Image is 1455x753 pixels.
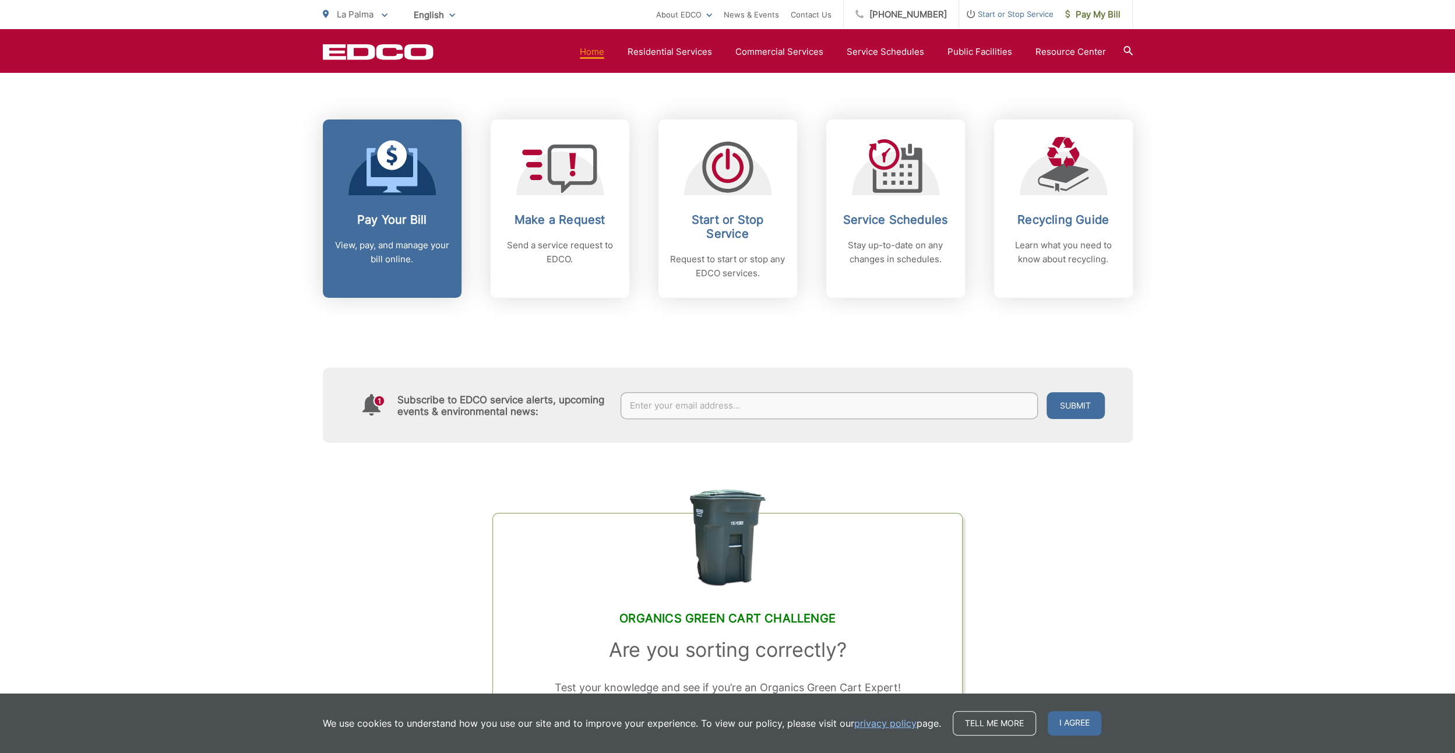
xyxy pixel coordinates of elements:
[1006,213,1121,227] h2: Recycling Guide
[994,119,1133,298] a: Recycling Guide Learn what you need to know about recycling.
[854,716,917,730] a: privacy policy
[735,45,823,59] a: Commercial Services
[838,238,953,266] p: Stay up-to-date on any changes in schedules.
[491,119,629,298] a: Make a Request Send a service request to EDCO.
[397,394,610,417] h4: Subscribe to EDCO service alerts, upcoming events & environmental news:
[670,213,785,241] h2: Start or Stop Service
[1048,711,1101,736] span: I agree
[323,44,434,60] a: EDCD logo. Return to the homepage.
[334,238,450,266] p: View, pay, and manage your bill online.
[1006,238,1121,266] p: Learn what you need to know about recycling.
[1065,8,1121,22] span: Pay My Bill
[522,638,932,661] h3: Are you sorting correctly?
[1035,45,1106,59] a: Resource Center
[670,252,785,280] p: Request to start or stop any EDCO services.
[502,238,618,266] p: Send a service request to EDCO.
[323,716,941,730] p: We use cookies to understand how you use our site and to improve your experience. To view our pol...
[337,9,374,20] span: La Palma
[847,45,924,59] a: Service Schedules
[621,392,1038,419] input: Enter your email address...
[334,213,450,227] h2: Pay Your Bill
[791,8,832,22] a: Contact Us
[953,711,1036,736] a: Tell me more
[838,213,953,227] h2: Service Schedules
[724,8,779,22] a: News & Events
[522,679,932,696] p: Test your knowledge and see if you’re an Organics Green Cart Expert!
[628,45,712,59] a: Residential Services
[522,611,932,625] h2: Organics Green Cart Challenge
[580,45,604,59] a: Home
[947,45,1012,59] a: Public Facilities
[826,119,965,298] a: Service Schedules Stay up-to-date on any changes in schedules.
[323,119,461,298] a: Pay Your Bill View, pay, and manage your bill online.
[1047,392,1105,419] button: Submit
[656,8,712,22] a: About EDCO
[502,213,618,227] h2: Make a Request
[405,5,464,25] span: English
